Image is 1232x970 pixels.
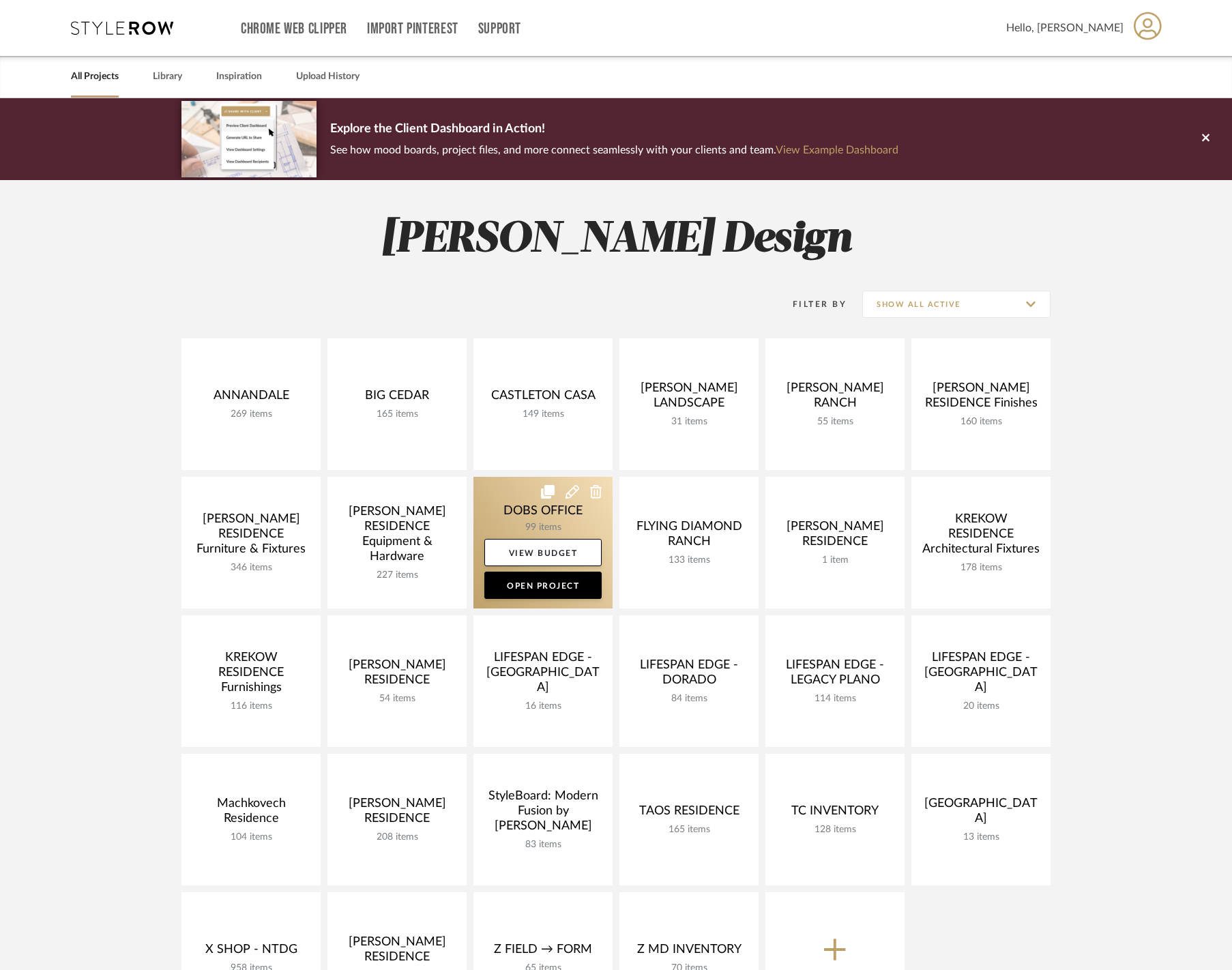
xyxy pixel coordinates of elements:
div: [PERSON_NAME] RESIDENCE Finishes [922,381,1040,416]
div: 116 items [192,701,310,712]
div: BIG CEDAR [338,388,456,409]
div: 160 items [922,416,1040,428]
div: 13 items [922,832,1040,843]
p: See how mood boards, project files, and more connect seamlessly with your clients and team. [330,141,898,160]
div: 208 items [338,832,456,843]
div: [PERSON_NAME] RANCH [776,381,894,416]
div: [PERSON_NAME] RESIDENCE [338,796,456,832]
div: TAOS RESIDENCE [630,804,748,824]
div: LIFESPAN EDGE - DORADO [630,658,748,693]
div: 84 items [630,693,748,705]
div: 178 items [922,562,1040,574]
div: LIFESPAN EDGE - [GEOGRAPHIC_DATA] [922,650,1040,701]
div: 20 items [922,701,1040,712]
a: Inspiration [216,68,262,86]
div: 227 items [338,570,456,581]
div: 104 items [192,832,310,843]
div: 1 item [776,555,894,566]
div: 54 items [338,693,456,705]
div: Filter By [775,297,847,311]
a: Support [478,23,521,35]
div: StyleBoard: Modern Fusion by [PERSON_NAME] [484,789,602,839]
div: [PERSON_NAME] LANDSCAPE [630,381,748,416]
div: [PERSON_NAME] RESIDENCE [776,519,894,555]
a: Import Pinterest [367,23,458,35]
div: X SHOP - NTDG [192,942,310,962]
div: 83 items [484,839,602,851]
div: ANNANDALE [192,388,310,409]
div: Machkovech Residence [192,796,310,832]
div: CASTLETON CASA [484,388,602,409]
p: Explore the Client Dashboard in Action! [330,119,898,141]
a: Library [153,68,182,86]
div: 165 items [338,409,456,420]
div: 133 items [630,555,748,566]
div: KREKOW RESIDENCE Architectural Fixtures [922,512,1040,562]
div: LIFESPAN EDGE - [GEOGRAPHIC_DATA] [484,650,602,701]
div: 128 items [776,824,894,836]
div: 55 items [776,416,894,428]
a: View Example Dashboard [776,145,898,156]
div: [PERSON_NAME] RESIDENCE Furniture & Fixtures [192,512,310,562]
div: KREKOW RESIDENCE Furnishings [192,650,310,701]
div: [GEOGRAPHIC_DATA] [922,796,1040,832]
img: d5d033c5-7b12-40c2-a960-1ecee1989c38.png [181,101,317,177]
div: [PERSON_NAME] RESIDENCE [338,658,456,693]
div: 31 items [630,416,748,428]
div: 269 items [192,409,310,420]
div: [PERSON_NAME] RESIDENCE [338,935,456,970]
div: 16 items [484,701,602,712]
div: 149 items [484,409,602,420]
div: FLYING DIAMOND RANCH [630,519,748,555]
a: Chrome Web Clipper [241,23,347,35]
div: Z FIELD → FORM [484,942,602,962]
a: All Projects [71,68,119,86]
span: Hello, [PERSON_NAME] [1006,20,1124,36]
div: Z MD INVENTORY [630,942,748,962]
div: LIFESPAN EDGE - LEGACY PLANO [776,658,894,693]
div: 165 items [630,824,748,836]
a: Open Project [484,572,602,599]
div: [PERSON_NAME] RESIDENCE Equipment & Hardware [338,504,456,570]
a: View Budget [484,539,602,566]
div: 114 items [776,693,894,705]
a: Upload History [296,68,360,86]
div: TC INVENTORY [776,804,894,824]
div: 346 items [192,562,310,574]
h2: [PERSON_NAME] Design [125,214,1107,265]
